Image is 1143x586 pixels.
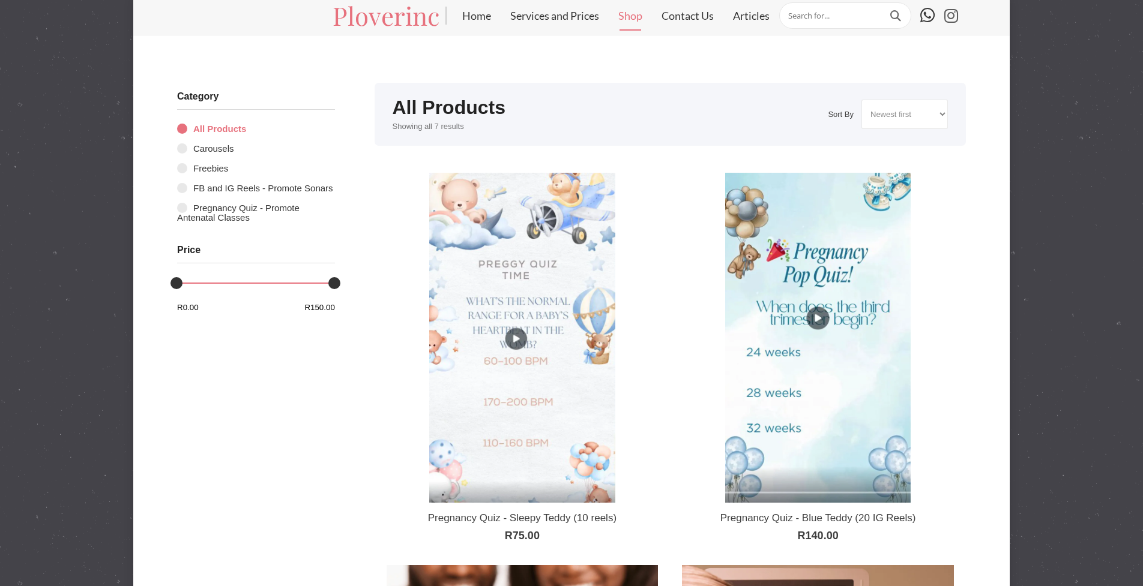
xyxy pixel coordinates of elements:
a: Contact Us [652,1,723,31]
a: Pregnancy Quiz - Sleepy Teddy (10 reels) [428,512,617,524]
a: Shop [609,1,652,31]
h3: Category [177,83,335,119]
a: All Products [177,119,335,139]
a: Carousels [177,139,335,158]
img: Pregnancy Quiz - Sleepy Teddy (10 reels) [429,173,615,503]
a: Ploverinc [333,3,439,28]
a: Pregnancy Quiz - Blue Teddy (20 IG Reels) [720,512,916,524]
a: Freebies [177,158,335,178]
a: Home [453,1,501,31]
img: Pregnancy Quiz - Blue Teddy (20 IG Reels) [725,173,911,503]
h3: Price [177,236,335,272]
a: R75.00 [505,530,540,542]
a: Services and Prices [501,1,609,31]
h1: All Products [393,98,505,117]
span: Showing all 7 results [393,122,464,131]
input: Search for... [779,2,911,29]
a: FB and IG Reels - Promote Sonars [177,178,335,198]
a: R140.00 [798,530,839,542]
a: Pregnancy Quiz - Promote Antenatal Classes [177,198,335,227]
a: Articles [723,1,779,31]
label: Sort By [828,110,854,118]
